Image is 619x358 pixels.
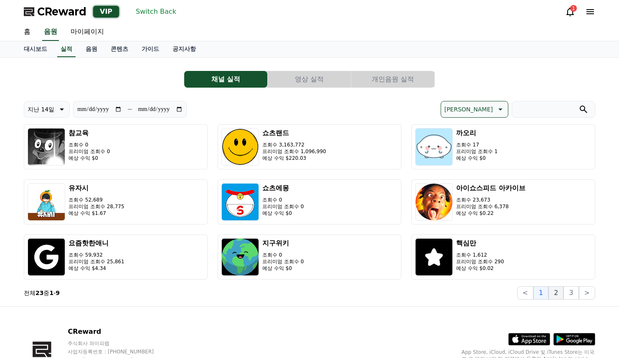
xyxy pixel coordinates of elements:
[533,286,548,300] button: 1
[517,286,533,300] button: <
[456,183,525,193] h3: 아이쇼스피드 아카이브
[68,148,110,155] p: 프리미엄 조회수 0
[262,155,326,161] p: 예상 수익 $220.03
[132,5,180,18] button: Switch Back
[68,238,124,248] h3: 요즘핫한애니
[28,238,65,276] img: 요즘핫한애니
[262,128,326,138] h3: 쇼츠랜드
[64,23,111,41] a: 마이페이지
[17,41,54,57] a: 대시보드
[68,265,124,272] p: 예상 수익 $4.34
[49,290,53,296] strong: 1
[104,41,135,57] a: 콘텐츠
[441,101,508,118] button: [PERSON_NAME]
[262,203,304,210] p: 프리미엄 조회수 0
[456,148,497,155] p: 프리미엄 조회수 1
[57,41,76,57] a: 실적
[68,340,170,347] p: 주식회사 와이피랩
[565,7,575,17] a: 1
[221,183,259,221] img: 쇼츠에몽
[184,71,267,88] button: 채널 실적
[28,103,54,115] p: 지난 14일
[456,203,525,210] p: 프리미엄 조회수 6,378
[262,148,326,155] p: 프리미엄 조회수 1,096,990
[411,234,595,280] button: 핵심만 조회수 1,612 프리미엄 조회수 290 예상 수익 $0.02
[93,6,119,18] div: VIP
[456,141,497,148] p: 조회수 17
[56,290,60,296] strong: 9
[262,258,304,265] p: 프리미엄 조회수 0
[42,23,59,41] a: 음원
[28,128,65,166] img: 참교육
[17,23,37,41] a: 홈
[415,238,453,276] img: 핵심만
[411,179,595,224] button: 아이쇼스피드 아카이브 조회수 23,673 프리미엄 조회수 6,378 예상 수익 $0.22
[262,238,304,248] h3: 지구위키
[24,234,208,280] button: 요즘핫한애니 조회수 59,932 프리미엄 조회수 25,861 예상 수익 $4.34
[221,238,259,276] img: 지구위키
[579,286,595,300] button: >
[166,41,203,57] a: 공지사항
[218,234,401,280] button: 지구위키 조회수 0 프리미엄 조회수 0 예상 수익 $0
[37,5,86,18] span: CReward
[415,128,453,166] img: 까오리
[456,265,504,272] p: 예상 수익 $0.02
[135,41,166,57] a: 가이드
[68,155,110,161] p: 예상 수익 $0
[415,183,453,221] img: 아이쇼스피드 아카이브
[262,252,304,258] p: 조회수 0
[456,238,504,248] h3: 핵심만
[351,71,434,88] button: 개인음원 실적
[68,258,124,265] p: 프리미엄 조회수 25,861
[218,124,401,169] button: 쇼츠랜드 조회수 3,163,772 프리미엄 조회수 1,096,990 예상 수익 $220.03
[68,252,124,258] p: 조회수 59,932
[268,71,351,88] button: 영상 실적
[456,155,497,161] p: 예상 수익 $0
[548,286,563,300] button: 2
[24,124,208,169] button: 참교육 조회수 0 프리미엄 조회수 0 예상 수익 $0
[456,210,525,217] p: 예상 수익 $0.22
[68,183,124,193] h3: 유자시
[262,183,304,193] h3: 쇼츠에몽
[68,197,124,203] p: 조회수 52,689
[184,71,268,88] a: 채널 실적
[24,179,208,224] button: 유자시 조회수 52,689 프리미엄 조회수 28,775 예상 수익 $1.67
[79,41,104,57] a: 음원
[351,71,435,88] a: 개인음원 실적
[24,101,70,118] button: 지난 14일
[262,141,326,148] p: 조회수 3,163,772
[127,104,132,114] p: ~
[218,179,401,224] button: 쇼츠에몽 조회수 0 프리미엄 조회수 0 예상 수익 $0
[456,252,504,258] p: 조회수 1,612
[28,183,65,221] img: 유자시
[444,103,493,115] p: [PERSON_NAME]
[68,128,110,138] h3: 참교육
[262,265,304,272] p: 예상 수익 $0
[262,197,304,203] p: 조회수 0
[24,5,86,18] a: CReward
[456,128,497,138] h3: 까오리
[411,124,595,169] button: 까오리 조회수 17 프리미엄 조회수 1 예상 수익 $0
[36,290,43,296] strong: 23
[456,197,525,203] p: 조회수 23,673
[456,258,504,265] p: 프리미엄 조회수 290
[570,5,577,12] div: 1
[68,348,170,355] p: 사업자등록번호 : [PHONE_NUMBER]
[68,210,124,217] p: 예상 수익 $1.67
[563,286,578,300] button: 3
[68,327,170,337] p: CReward
[68,141,110,148] p: 조회수 0
[262,210,304,217] p: 예상 수익 $0
[221,128,259,166] img: 쇼츠랜드
[68,203,124,210] p: 프리미엄 조회수 28,775
[24,289,60,297] p: 전체 중 -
